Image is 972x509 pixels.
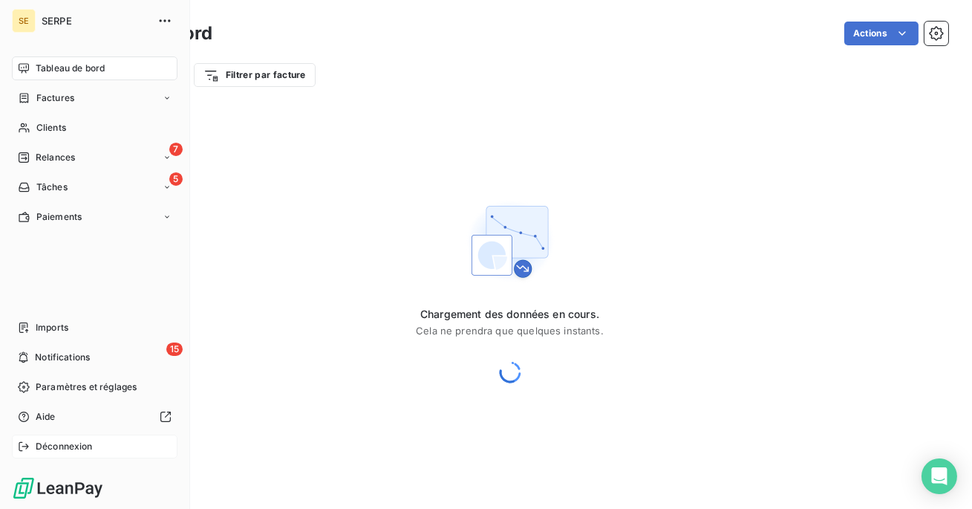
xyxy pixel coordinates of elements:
a: Clients [12,116,177,140]
span: Paiements [36,210,82,224]
span: Imports [36,321,68,334]
span: 7 [169,143,183,156]
a: Tableau de bord [12,56,177,80]
a: Factures [12,86,177,110]
span: 15 [166,343,183,356]
a: Aide [12,405,177,429]
span: Déconnexion [36,440,93,453]
div: Open Intercom Messenger [922,458,957,494]
span: Tâches [36,181,68,194]
span: Paramètres et réglages [36,380,137,394]
button: Filtrer par facture [194,63,316,87]
a: Paramètres et réglages [12,375,177,399]
a: 5Tâches [12,175,177,199]
span: Aide [36,410,56,424]
span: Tableau de bord [36,62,105,75]
a: 7Relances [12,146,177,169]
span: 5 [169,172,183,186]
span: Notifications [35,351,90,364]
a: Imports [12,316,177,340]
span: SERPE [42,15,149,27]
span: Clients [36,121,66,134]
button: Actions [844,22,919,45]
div: SE [12,9,36,33]
span: Factures [36,91,74,105]
span: Chargement des données en cours. [416,307,604,322]
img: Logo LeanPay [12,476,104,500]
span: Cela ne prendra que quelques instants. [416,325,604,337]
img: First time [463,194,558,289]
a: Paiements [12,205,177,229]
span: Relances [36,151,75,164]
